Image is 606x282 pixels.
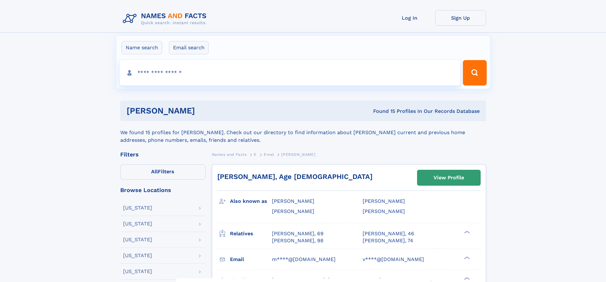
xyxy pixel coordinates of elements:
a: [PERSON_NAME], 46 [363,230,414,237]
span: [PERSON_NAME] [272,198,314,204]
div: We found 15 profiles for [PERSON_NAME]. Check out our directory to find information about [PERSON... [120,121,486,144]
label: Name search [122,41,162,54]
input: search input [120,60,460,86]
span: E [254,152,257,157]
a: [PERSON_NAME], Age [DEMOGRAPHIC_DATA] [217,173,373,181]
a: [PERSON_NAME], 74 [363,237,413,244]
div: [US_STATE] [123,205,152,210]
a: Sign Up [435,10,486,26]
div: View Profile [434,170,464,185]
a: Log In [384,10,435,26]
span: Emel [264,152,274,157]
label: Filters [120,164,205,180]
div: [US_STATE] [123,253,152,258]
a: View Profile [417,170,480,185]
h3: Also known as [230,196,272,207]
div: [US_STATE] [123,269,152,274]
div: ❯ [463,276,470,280]
div: [US_STATE] [123,237,152,242]
span: [PERSON_NAME] [363,198,405,204]
a: Emel [264,150,274,158]
a: [PERSON_NAME], 69 [272,230,324,237]
img: Logo Names and Facts [120,10,212,27]
a: E [254,150,257,158]
span: [PERSON_NAME] [281,152,315,157]
div: [US_STATE] [123,221,152,226]
a: [PERSON_NAME], 98 [272,237,324,244]
span: [PERSON_NAME] [272,208,314,214]
h3: Email [230,254,272,265]
div: Found 15 Profiles In Our Records Database [284,108,480,115]
a: Names and Facts [212,150,247,158]
div: Browse Locations [120,187,205,193]
span: [PERSON_NAME] [363,208,405,214]
h3: Relatives [230,228,272,239]
div: Filters [120,152,205,157]
div: ❯ [463,256,470,260]
div: ❯ [463,230,470,234]
button: Search Button [463,60,486,86]
h1: [PERSON_NAME] [127,107,284,115]
span: All [151,169,158,175]
label: Email search [169,41,209,54]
